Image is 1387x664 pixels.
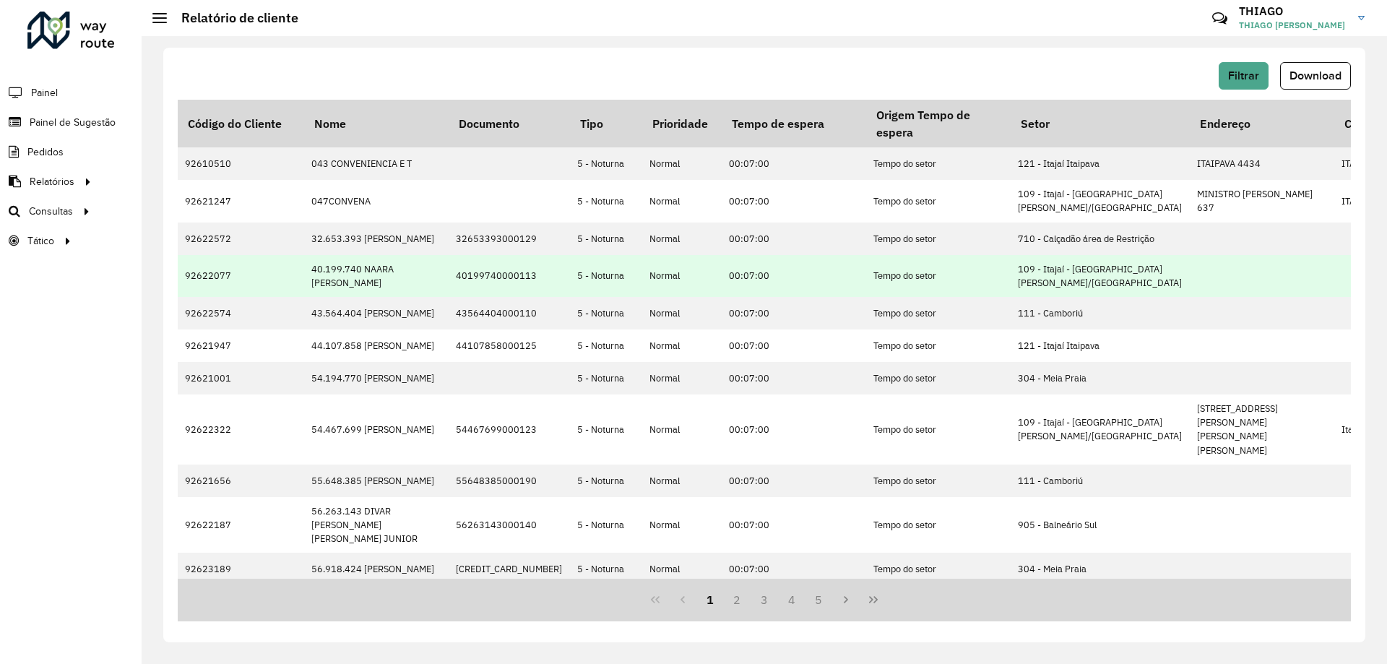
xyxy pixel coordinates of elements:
[723,586,751,613] button: 2
[1219,62,1269,90] button: Filtrar
[570,147,642,180] td: 5 - Noturna
[449,100,570,147] th: Documento
[866,394,1011,465] td: Tempo do setor
[449,255,570,297] td: 40199740000113
[570,394,642,465] td: 5 - Noturna
[304,223,449,255] td: 32.653.393 [PERSON_NAME]
[1011,362,1190,394] td: 304 - Meia Praia
[449,497,570,553] td: 56263143000140
[642,394,722,465] td: Normal
[449,465,570,497] td: 55648385000190
[722,329,866,362] td: 00:07:00
[722,497,866,553] td: 00:07:00
[642,223,722,255] td: Normal
[1239,4,1347,18] h3: THIAGO
[1190,394,1334,465] td: [STREET_ADDRESS][PERSON_NAME][PERSON_NAME][PERSON_NAME]
[178,100,304,147] th: Código do Cliente
[570,255,642,297] td: 5 - Noturna
[167,10,298,26] h2: Relatório de cliente
[178,497,304,553] td: 92622187
[722,362,866,394] td: 00:07:00
[1011,147,1190,180] td: 121 - Itajaí Itaipava
[1011,255,1190,297] td: 109 - Itajaí - [GEOGRAPHIC_DATA][PERSON_NAME]/[GEOGRAPHIC_DATA]
[1011,497,1190,553] td: 905 - Balneário Sul
[570,297,642,329] td: 5 - Noturna
[642,147,722,180] td: Normal
[866,329,1011,362] td: Tempo do setor
[178,180,304,222] td: 92621247
[304,553,449,585] td: 56.918.424 [PERSON_NAME]
[1289,69,1341,82] span: Download
[304,394,449,465] td: 54.467.699 [PERSON_NAME]
[1011,100,1190,147] th: Setor
[27,233,54,249] span: Tático
[1011,553,1190,585] td: 304 - Meia Praia
[29,204,73,219] span: Consultas
[449,297,570,329] td: 43564404000110
[1011,180,1190,222] td: 109 - Itajaí - [GEOGRAPHIC_DATA][PERSON_NAME]/[GEOGRAPHIC_DATA]
[642,553,722,585] td: Normal
[722,255,866,297] td: 00:07:00
[1011,297,1190,329] td: 111 - Camboriú
[178,394,304,465] td: 92622322
[449,329,570,362] td: 44107858000125
[866,147,1011,180] td: Tempo do setor
[722,223,866,255] td: 00:07:00
[178,553,304,585] td: 92623189
[304,100,449,147] th: Nome
[722,297,866,329] td: 00:07:00
[304,255,449,297] td: 40.199.740 NAARA [PERSON_NAME]
[304,147,449,180] td: 043 CONVENIENCIA E T
[178,465,304,497] td: 92621656
[642,255,722,297] td: Normal
[1239,19,1347,32] span: THIAGO [PERSON_NAME]
[304,362,449,394] td: 54.194.770 [PERSON_NAME]
[866,180,1011,222] td: Tempo do setor
[304,497,449,553] td: 56.263.143 DIVAR [PERSON_NAME] [PERSON_NAME] JUNIOR
[30,115,116,130] span: Painel de Sugestão
[866,223,1011,255] td: Tempo do setor
[1280,62,1351,90] button: Download
[178,223,304,255] td: 92622572
[751,586,778,613] button: 3
[304,297,449,329] td: 43.564.404 [PERSON_NAME]
[860,586,887,613] button: Last Page
[722,553,866,585] td: 00:07:00
[570,362,642,394] td: 5 - Noturna
[570,465,642,497] td: 5 - Noturna
[30,174,74,189] span: Relatórios
[449,553,570,585] td: [CREDIT_CARD_NUMBER]
[1228,69,1259,82] span: Filtrar
[1190,147,1334,180] td: ITAIPAVA 4434
[642,465,722,497] td: Normal
[1011,465,1190,497] td: 111 - Camboriú
[722,180,866,222] td: 00:07:00
[866,497,1011,553] td: Tempo do setor
[722,394,866,465] td: 00:07:00
[866,465,1011,497] td: Tempo do setor
[832,586,860,613] button: Next Page
[642,297,722,329] td: Normal
[570,553,642,585] td: 5 - Noturna
[178,329,304,362] td: 92621947
[178,362,304,394] td: 92621001
[866,100,1011,147] th: Origem Tempo de espera
[696,586,724,613] button: 1
[570,100,642,147] th: Tipo
[1011,394,1190,465] td: 109 - Itajaí - [GEOGRAPHIC_DATA][PERSON_NAME]/[GEOGRAPHIC_DATA]
[178,297,304,329] td: 92622574
[27,145,64,160] span: Pedidos
[722,147,866,180] td: 00:07:00
[570,223,642,255] td: 5 - Noturna
[642,329,722,362] td: Normal
[570,180,642,222] td: 5 - Noturna
[642,100,722,147] th: Prioridade
[1190,100,1334,147] th: Endereço
[1011,329,1190,362] td: 121 - Itajaí Itaipava
[1204,3,1235,34] a: Contato Rápido
[449,223,570,255] td: 32653393000129
[1011,223,1190,255] td: 710 - Calçadão área de Restrição
[449,394,570,465] td: 54467699000123
[778,586,805,613] button: 4
[642,180,722,222] td: Normal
